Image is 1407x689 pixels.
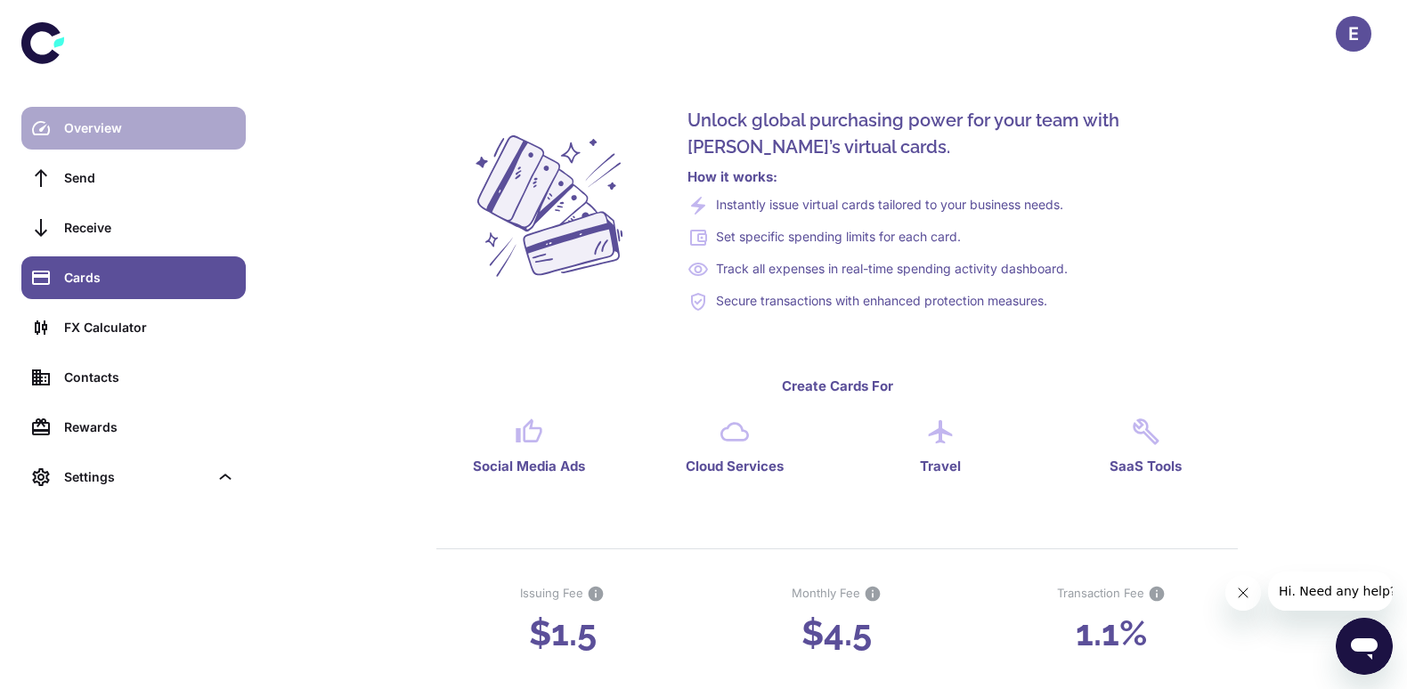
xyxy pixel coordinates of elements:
a: Receive [21,207,246,249]
div: Contacts [64,368,235,387]
div: Settings [64,467,208,487]
a: Contacts [21,356,246,399]
div: Rewards [64,417,235,437]
h6: SaaS Tools [1110,457,1182,477]
div: Send [64,168,235,188]
h5: Unlock global purchasing power for your team with [PERSON_NAME]’s virtual cards. [687,107,1222,160]
p: Instantly issue virtual cards tailored to your business needs. [716,195,1063,216]
h3: $1.5 [436,606,689,660]
h3: $4.5 [711,606,964,660]
div: Settings [21,456,246,499]
div: Overview [64,118,235,138]
h6: How it works : [687,167,1222,188]
h6: Travel [920,457,961,477]
span: Transaction Fee [1057,585,1144,603]
p: Secure transactions with enhanced protection measures. [716,291,1047,312]
h3: 1.1% [985,606,1238,660]
span: Monthly Fee [792,585,860,603]
h6: Social Media Ads [473,457,585,477]
iframe: Message from company [1268,571,1393,611]
h6: Cloud Services [686,457,784,477]
a: Send [21,157,246,199]
p: Track all expenses in real-time spending activity dashboard. [716,259,1068,280]
div: FX Calculator [64,318,235,337]
a: Cards [21,256,246,299]
h6: Create Cards For [436,377,1238,397]
iframe: Close message [1225,575,1261,611]
p: Set specific spending limits for each card. [716,227,961,248]
a: FX Calculator [21,306,246,349]
button: E [1336,16,1371,52]
span: Issuing Fee [520,585,583,603]
iframe: Button to launch messaging window [1336,618,1393,675]
a: Rewards [21,406,246,449]
div: Cards [64,268,235,288]
a: Overview [21,107,246,150]
span: Hi. Need any help? [11,12,128,27]
div: Receive [64,218,235,238]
